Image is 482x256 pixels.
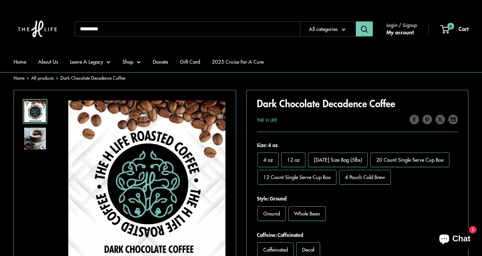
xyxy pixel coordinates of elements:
[441,24,468,34] a: 0 Cart
[277,231,303,239] span: Caffeinated
[356,21,373,36] button: Search
[345,173,385,180] span: 4 Pouch Cold Brew
[308,153,368,167] label: Monday Size Bag (5lbs)
[257,230,458,240] span: Caffeine:
[31,75,54,81] a: All products
[433,228,477,251] inbox-online-store-chat: Shopify online store chat
[153,57,168,66] a: Donate
[212,57,264,66] a: 2025 Cruise For A Cure
[288,206,326,221] label: Whole Bean
[263,246,288,253] span: Caffeinated
[14,7,61,51] img: The H Life
[257,206,286,221] label: Ground
[24,100,46,122] img: Dark Chocolate Decadence Coffee
[386,27,414,37] a: My account
[257,153,279,167] label: 4 oz
[14,74,125,82] nav: Breadcrumb
[257,117,277,123] a: The H Life
[314,156,362,163] span: [DATE] Size Bag (5lbs)
[38,57,58,66] a: About Us
[339,170,391,185] label: 4 Pouch Cold Brew
[257,140,458,150] span: Size:
[287,156,300,163] span: 12 oz
[294,210,320,217] span: Whole Bean
[263,156,273,163] span: 4 oz
[376,156,444,163] span: 20 Count Single Serve Cup Box
[14,75,24,81] a: Home
[447,23,454,30] span: 0
[386,20,417,29] span: Login / Signup
[24,128,46,149] img: Dark Chocolate Decadence Coffee
[122,57,141,66] a: Shop
[75,21,300,36] input: Search...
[263,210,280,217] span: Ground
[180,57,200,66] a: Gift Card
[281,153,305,167] label: 12 oz
[14,57,26,66] a: Home
[302,246,314,253] span: Decaf
[448,114,458,124] a: Share by email
[435,114,445,124] a: Tweet on Twitter
[257,170,336,185] label: 12 Count Single Serve Cup Box
[257,194,458,203] span: Style:
[459,25,468,33] span: Cart
[370,153,449,167] label: 20 Count Single Serve Cup Box
[422,114,432,124] a: Pin on Pinterest
[410,114,419,124] a: Share on Facebook
[61,75,125,81] span: Dark Chocolate Decadence Coffee
[267,141,278,149] span: 4 oz
[263,173,331,180] span: 12 Count Single Serve Cup Box
[269,195,286,202] span: Ground
[257,97,458,110] h1: Dark Chocolate Decadence Coffee
[70,57,111,66] a: Leave A Legacy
